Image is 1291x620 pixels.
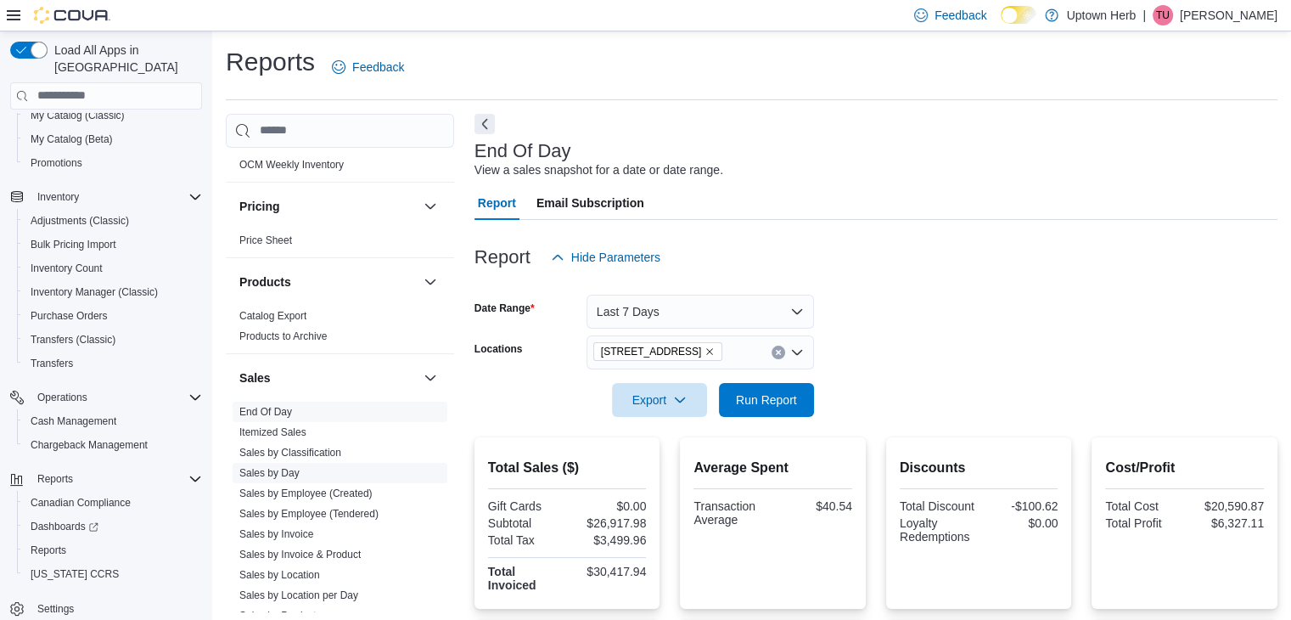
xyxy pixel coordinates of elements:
[31,309,108,323] span: Purchase Orders
[239,405,292,419] span: End Of Day
[570,516,646,530] div: $26,917.98
[31,187,202,207] span: Inventory
[1067,5,1137,25] p: Uptown Herb
[24,211,202,231] span: Adjustments (Classic)
[24,435,202,455] span: Chargeback Management
[24,306,202,326] span: Purchase Orders
[24,105,202,126] span: My Catalog (Classic)
[31,109,125,122] span: My Catalog (Classic)
[239,487,373,500] span: Sales by Employee (Created)
[17,233,209,256] button: Bulk Pricing Import
[239,447,341,459] a: Sales by Classification
[239,310,306,322] a: Catalog Export
[612,383,707,417] button: Export
[24,153,202,173] span: Promotions
[24,211,136,231] a: Adjustments (Classic)
[31,599,81,619] a: Settings
[17,433,209,457] button: Chargeback Management
[1105,516,1181,530] div: Total Profit
[24,282,165,302] a: Inventory Manager (Classic)
[239,330,327,343] span: Products to Archive
[900,516,975,544] div: Loyalty Redemptions
[474,161,723,179] div: View a sales snapshot for a date or date range.
[31,132,113,146] span: My Catalog (Beta)
[24,435,154,455] a: Chargeback Management
[24,353,202,374] span: Transfers
[420,272,441,292] button: Products
[24,540,73,561] a: Reports
[17,256,209,280] button: Inventory Count
[226,230,454,257] div: Pricing
[37,472,73,486] span: Reports
[777,499,852,513] div: $40.54
[34,7,110,24] img: Cova
[24,564,126,584] a: [US_STATE] CCRS
[17,127,209,151] button: My Catalog (Beta)
[31,414,116,428] span: Cash Management
[24,282,202,302] span: Inventory Manager (Classic)
[239,426,306,438] a: Itemized Sales
[1001,6,1036,24] input: Dark Mode
[1188,499,1264,513] div: $20,590.87
[226,45,315,79] h1: Reports
[17,280,209,304] button: Inventory Manager (Classic)
[17,304,209,328] button: Purchase Orders
[31,598,202,619] span: Settings
[488,565,536,592] strong: Total Invoiced
[31,496,131,510] span: Canadian Compliance
[239,198,279,215] h3: Pricing
[31,262,103,275] span: Inventory Count
[900,458,1058,478] h2: Discounts
[226,306,454,353] div: Products
[536,186,644,220] span: Email Subscription
[24,564,202,584] span: Washington CCRS
[474,247,530,268] h3: Report
[24,153,89,173] a: Promotions
[31,357,73,370] span: Transfers
[24,234,123,255] a: Bulk Pricing Import
[239,548,361,561] span: Sales by Invoice & Product
[24,411,202,431] span: Cash Management
[239,158,344,172] span: OCM Weekly Inventory
[601,343,702,360] span: [STREET_ADDRESS]
[17,104,209,127] button: My Catalog (Classic)
[24,493,202,513] span: Canadian Compliance
[772,346,785,359] button: Clear input
[24,330,122,350] a: Transfers (Classic)
[3,185,209,209] button: Inventory
[31,214,129,228] span: Adjustments (Classic)
[24,411,123,431] a: Cash Management
[900,499,975,513] div: Total Discount
[239,568,320,582] span: Sales by Location
[570,533,646,547] div: $3,499.96
[239,589,358,601] a: Sales by Location per Day
[17,409,209,433] button: Cash Management
[719,383,814,417] button: Run Report
[239,488,373,499] a: Sales by Employee (Created)
[31,544,66,557] span: Reports
[488,458,647,478] h2: Total Sales ($)
[488,533,564,547] div: Total Tax
[48,42,202,76] span: Load All Apps in [GEOGRAPHIC_DATA]
[31,387,202,408] span: Operations
[239,549,361,561] a: Sales by Invoice & Product
[982,516,1058,530] div: $0.00
[31,156,82,170] span: Promotions
[790,346,804,359] button: Open list of options
[17,352,209,375] button: Transfers
[17,491,209,515] button: Canadian Compliance
[570,565,646,578] div: $30,417.94
[704,347,715,357] button: Remove 56 King St N., Waterloo from selection in this group
[31,187,86,207] button: Inventory
[239,273,417,290] button: Products
[3,467,209,491] button: Reports
[239,198,417,215] button: Pricing
[31,387,94,408] button: Operations
[239,330,327,342] a: Products to Archive
[24,258,109,279] a: Inventory Count
[37,602,74,616] span: Settings
[24,330,202,350] span: Transfers (Classic)
[693,499,769,527] div: Transaction Average
[593,342,723,361] span: 56 King St N., Waterloo
[239,507,379,521] span: Sales by Employee (Tendered)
